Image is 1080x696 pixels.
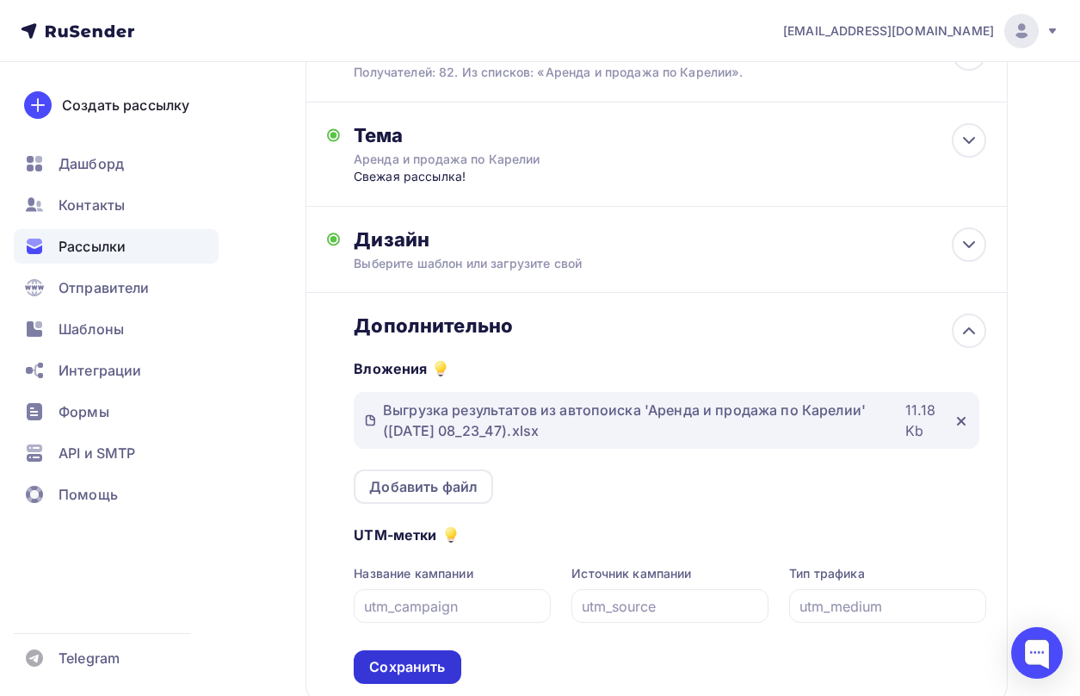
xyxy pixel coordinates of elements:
[582,596,759,617] input: utm_source
[14,312,219,346] a: Шаблоны
[354,525,436,545] h5: UTM-метки
[354,168,694,185] div: Свежая рассылка!
[369,657,445,677] div: Сохранить
[59,360,141,381] span: Интеграции
[14,188,219,222] a: Контакты
[354,255,923,272] div: Выберите шаблон или загрузите свой
[783,22,994,40] span: [EMAIL_ADDRESS][DOMAIN_NAME]
[14,395,219,429] a: Формы
[59,648,120,668] span: Telegram
[354,123,694,147] div: Тема
[571,565,768,582] div: Источник кампании
[59,236,126,257] span: Рассылки
[354,314,986,338] div: Дополнительно
[789,565,986,582] div: Тип трафика
[354,227,986,252] div: Дизайн
[14,229,219,264] a: Рассылки
[14,270,219,305] a: Отправители
[59,195,125,215] span: Контакты
[354,565,551,582] div: Название кампании
[354,151,660,168] div: Аренда и продажа по Карелии
[59,319,124,339] span: Шаблоны
[59,153,124,174] span: Дашборд
[59,401,109,422] span: Формы
[354,358,427,379] h5: Вложения
[799,596,977,617] input: utm_medium
[59,443,135,463] span: API и SMTP
[383,400,892,441] div: Выгрузка результатов из автопоиска 'Аренда и продажа по Карелии' ([DATE] 08_23_47).xlsx
[62,95,189,115] div: Создать рассылку
[369,476,478,497] div: Добавить файл
[59,277,150,298] span: Отправители
[905,400,947,441] div: 11.18 Kb
[364,596,541,617] input: utm_campaign
[354,64,923,81] div: Получателей: 82. Из списков: «Аренда и продажа по Карелии».
[59,484,118,505] span: Помощь
[783,14,1059,48] a: [EMAIL_ADDRESS][DOMAIN_NAME]
[14,146,219,181] a: Дашборд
